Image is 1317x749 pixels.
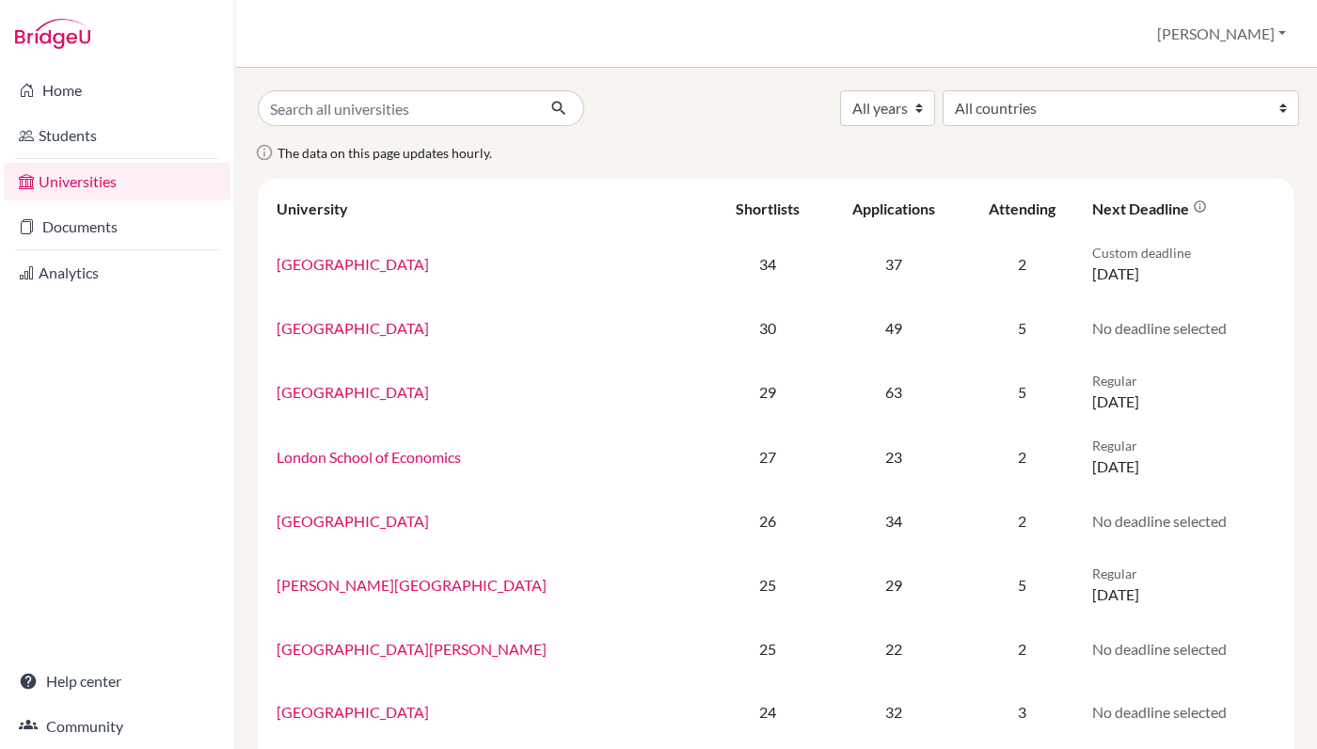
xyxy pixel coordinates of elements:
p: Regular [1092,436,1276,455]
td: 2 [963,489,1081,552]
a: Analytics [4,254,230,292]
td: 30 [711,296,825,359]
p: Regular [1092,564,1276,583]
input: Search all universities [258,90,535,126]
a: Students [4,117,230,154]
div: Applications [852,199,935,217]
p: Custom deadline [1092,243,1276,263]
a: Home [4,72,230,109]
td: 63 [825,359,963,424]
span: No deadline selected [1092,512,1227,530]
button: [PERSON_NAME] [1149,16,1294,52]
a: [GEOGRAPHIC_DATA] [277,383,429,401]
a: [GEOGRAPHIC_DATA] [277,255,429,273]
span: The data on this page updates hourly. [278,145,492,161]
a: Documents [4,208,230,246]
td: 5 [963,296,1081,359]
a: [GEOGRAPHIC_DATA] [277,319,429,337]
td: 25 [711,552,825,617]
a: [GEOGRAPHIC_DATA] [277,512,429,530]
td: 32 [825,680,963,743]
td: 2 [963,617,1081,680]
a: London School of Economics [277,448,461,466]
a: Community [4,708,230,745]
a: [GEOGRAPHIC_DATA] [277,703,429,721]
td: 34 [711,231,825,296]
td: 2 [963,231,1081,296]
span: No deadline selected [1092,640,1227,658]
td: 34 [825,489,963,552]
td: 2 [963,424,1081,489]
td: 25 [711,617,825,680]
a: [GEOGRAPHIC_DATA][PERSON_NAME] [277,640,547,658]
img: Bridge-U [15,19,90,49]
td: 26 [711,489,825,552]
td: 22 [825,617,963,680]
td: 5 [963,552,1081,617]
td: 3 [963,680,1081,743]
td: 29 [711,359,825,424]
td: [DATE] [1081,552,1287,617]
p: Regular [1092,371,1276,390]
td: 23 [825,424,963,489]
td: 5 [963,359,1081,424]
td: 29 [825,552,963,617]
th: University [265,186,711,231]
td: 27 [711,424,825,489]
td: 49 [825,296,963,359]
a: [PERSON_NAME][GEOGRAPHIC_DATA] [277,576,547,594]
td: [DATE] [1081,231,1287,296]
a: Help center [4,662,230,700]
span: No deadline selected [1092,319,1227,337]
div: Next deadline [1092,199,1207,217]
td: 37 [825,231,963,296]
div: Attending [989,199,1055,217]
span: No deadline selected [1092,703,1227,721]
td: [DATE] [1081,424,1287,489]
div: Shortlists [736,199,800,217]
a: Universities [4,163,230,200]
td: [DATE] [1081,359,1287,424]
td: 24 [711,680,825,743]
